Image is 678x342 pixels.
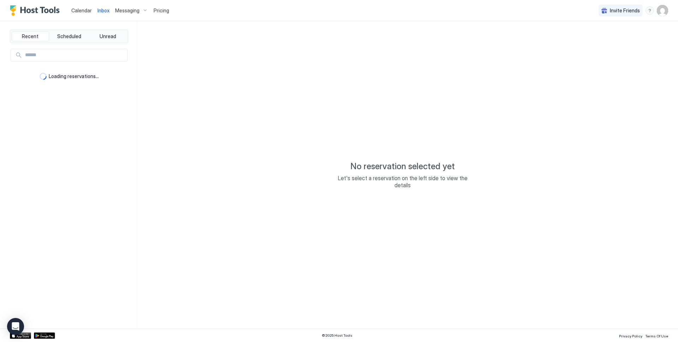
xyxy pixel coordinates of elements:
[12,31,49,41] button: Recent
[646,6,654,15] div: menu
[22,33,38,40] span: Recent
[619,332,642,339] a: Privacy Policy
[10,5,63,16] a: Host Tools Logo
[10,332,31,339] a: App Store
[57,33,81,40] span: Scheduled
[40,73,47,80] div: loading
[97,7,109,14] a: Inbox
[100,33,116,40] span: Unread
[645,334,668,338] span: Terms Of Use
[332,175,473,189] span: Let's select a reservation on the left side to view the details
[154,7,169,14] span: Pricing
[71,7,92,13] span: Calendar
[322,333,352,338] span: © 2025 Host Tools
[50,31,88,41] button: Scheduled
[619,334,642,338] span: Privacy Policy
[89,31,126,41] button: Unread
[34,332,55,339] a: Google Play Store
[71,7,92,14] a: Calendar
[115,7,139,14] span: Messaging
[10,30,128,43] div: tab-group
[7,318,24,335] div: Open Intercom Messenger
[49,73,99,79] span: Loading reservations...
[645,332,668,339] a: Terms Of Use
[657,5,668,16] div: User profile
[610,7,640,14] span: Invite Friends
[22,49,127,61] input: Input Field
[350,161,455,172] span: No reservation selected yet
[97,7,109,13] span: Inbox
